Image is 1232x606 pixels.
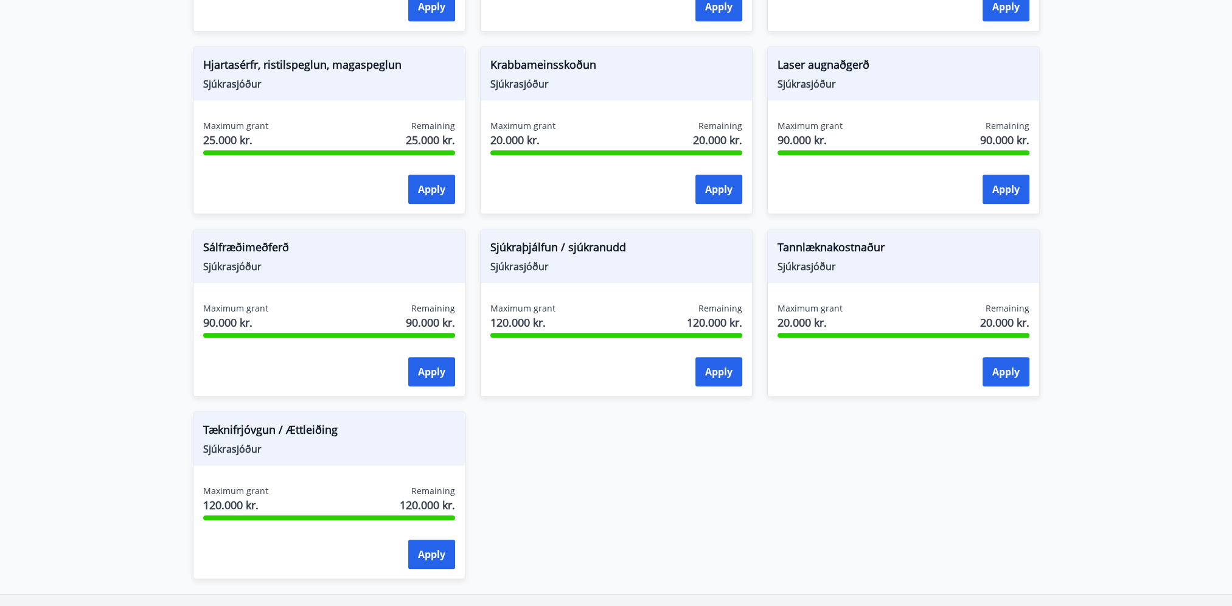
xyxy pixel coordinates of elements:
span: Remaining [411,302,455,315]
button: Apply [695,357,742,386]
span: 20.000 kr. [778,315,843,330]
span: Maximum grant [778,302,843,315]
span: Maximum grant [203,120,268,132]
span: Remaining [986,120,1029,132]
button: Apply [695,175,742,204]
span: Tæknifrjóvgun / Ættleiðing [203,422,455,442]
button: Apply [983,357,1029,386]
span: Maximum grant [203,302,268,315]
span: 25.000 kr. [406,132,455,148]
button: Apply [408,357,455,386]
span: Sálfræðimeðferð [203,239,455,260]
span: 20.000 kr. [980,315,1029,330]
span: 120.000 kr. [400,497,455,513]
span: Sjúkrasjóður [490,260,742,273]
span: Sjúkraþjálfun / sjúkranudd [490,239,742,260]
span: 20.000 kr. [693,132,742,148]
span: Hjartasérfr, ristilspeglun, magaspeglun [203,57,455,77]
span: Maximum grant [490,302,555,315]
span: 20.000 kr. [490,132,555,148]
span: Sjúkrasjóður [490,77,742,91]
span: Remaining [411,120,455,132]
button: Apply [408,175,455,204]
button: Apply [408,540,455,569]
button: Apply [983,175,1029,204]
span: Laser augnaðgerð [778,57,1029,77]
span: 90.000 kr. [778,132,843,148]
span: Sjúkrasjóður [203,77,455,91]
span: Krabbameinsskoðun [490,57,742,77]
span: Remaining [698,120,742,132]
span: Tannlæknakostnaður [778,239,1029,260]
span: Sjúkrasjóður [203,442,455,456]
span: Maximum grant [490,120,555,132]
span: Sjúkrasjóður [778,77,1029,91]
span: Remaining [698,302,742,315]
span: 90.000 kr. [203,315,268,330]
span: Maximum grant [203,485,268,497]
span: 120.000 kr. [490,315,555,330]
span: Remaining [411,485,455,497]
span: 90.000 kr. [980,132,1029,148]
span: 120.000 kr. [203,497,268,513]
span: Sjúkrasjóður [778,260,1029,273]
span: Maximum grant [778,120,843,132]
span: Remaining [986,302,1029,315]
span: Sjúkrasjóður [203,260,455,273]
span: 90.000 kr. [406,315,455,330]
span: 25.000 kr. [203,132,268,148]
span: 120.000 kr. [687,315,742,330]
